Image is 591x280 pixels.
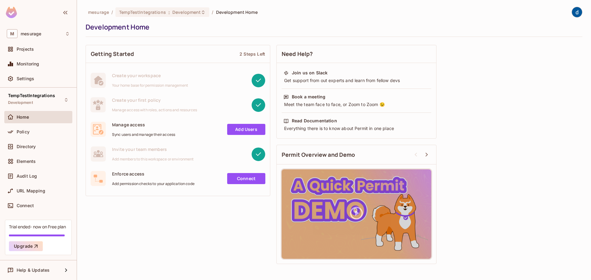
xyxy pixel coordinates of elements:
span: Sync users and manage their access [112,132,175,137]
div: Get support from out experts and learn from fellow devs [283,77,429,84]
span: Development Home [216,9,258,15]
div: Read Documentation [292,118,337,124]
span: TempTestIntegrations [8,93,55,98]
span: Development [8,100,33,105]
div: Development Home [86,22,579,32]
span: Invite your team members [112,146,194,152]
span: Elements [17,159,36,164]
span: M [7,29,18,38]
span: Manage access [112,122,175,128]
span: Connect [17,203,34,208]
span: the active workspace [88,9,109,15]
span: Policy [17,129,30,134]
span: Getting Started [91,50,134,58]
span: Projects [17,47,34,52]
span: Permit Overview and Demo [282,151,355,159]
span: TempTestIntegrations [119,9,166,15]
div: Join us on Slack [292,70,328,76]
img: dev 911gcl [572,7,582,17]
li: / [212,9,213,15]
a: Connect [227,173,265,184]
span: Directory [17,144,36,149]
span: Workspace: mesurage [21,31,41,36]
span: Create your workspace [112,73,188,78]
li: / [111,9,113,15]
div: 2 Steps Left [239,51,265,57]
span: : [168,10,170,15]
a: Add Users [227,124,265,135]
img: SReyMgAAAABJRU5ErkJggg== [6,7,17,18]
span: Audit Log [17,174,37,179]
span: Your home base for permission management [112,83,188,88]
button: Upgrade [9,241,43,251]
span: Enforce access [112,171,195,177]
div: Trial ended- now on Free plan [9,224,66,230]
span: Home [17,115,29,120]
span: Add members to this workspace or environment [112,157,194,162]
span: Monitoring [17,61,39,66]
div: Meet the team face to face, or Zoom to Zoom 😉 [283,101,429,108]
span: Development [172,9,201,15]
div: Everything there is to know about Permit in one place [283,125,429,132]
span: Settings [17,76,34,81]
div: Book a meeting [292,94,325,100]
span: Help & Updates [17,268,50,273]
span: Add permission checks to your application code [112,181,195,186]
span: Need Help? [282,50,313,58]
span: Manage access with roles, actions and resources [112,108,197,112]
span: URL Mapping [17,188,45,193]
span: Create your first policy [112,97,197,103]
